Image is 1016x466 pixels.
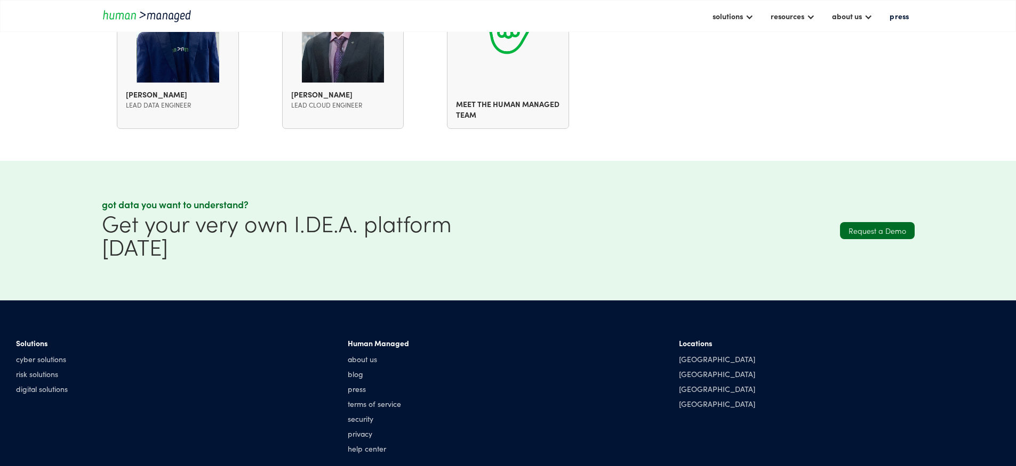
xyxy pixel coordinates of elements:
[102,9,198,23] a: home
[713,10,743,22] div: solutions
[291,100,395,110] div: lead cloud engineer
[126,89,230,100] div: [PERSON_NAME]
[16,369,68,379] a: risk solutions
[102,198,503,211] div: Got data you want to understand?
[348,413,409,424] a: security
[102,211,503,258] h1: Get your very own I.DE.A. platform [DATE]
[16,383,68,394] a: digital solutions
[456,99,560,120] div: Meet the Human Managed team
[679,354,755,364] div: [GEOGRAPHIC_DATA]
[832,10,862,22] div: about us
[348,354,409,364] a: about us
[707,7,759,25] div: solutions
[679,338,755,348] div: Locations
[291,89,395,100] div: [PERSON_NAME]
[884,7,914,25] a: press
[16,338,68,348] div: Solutions
[827,7,878,25] div: about us
[679,398,755,409] div: [GEOGRAPHIC_DATA]
[679,369,755,379] div: [GEOGRAPHIC_DATA]
[126,100,230,110] div: lead data engineer
[840,222,915,239] a: Request a Demo
[16,354,68,364] a: cyber solutions
[771,10,804,22] div: resources
[348,338,409,348] div: Human Managed
[679,383,755,394] div: [GEOGRAPHIC_DATA]
[348,369,409,379] a: blog
[348,383,409,394] a: press
[348,443,409,454] a: help center
[348,428,409,439] a: privacy
[765,7,820,25] div: resources
[348,398,409,409] a: terms of service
